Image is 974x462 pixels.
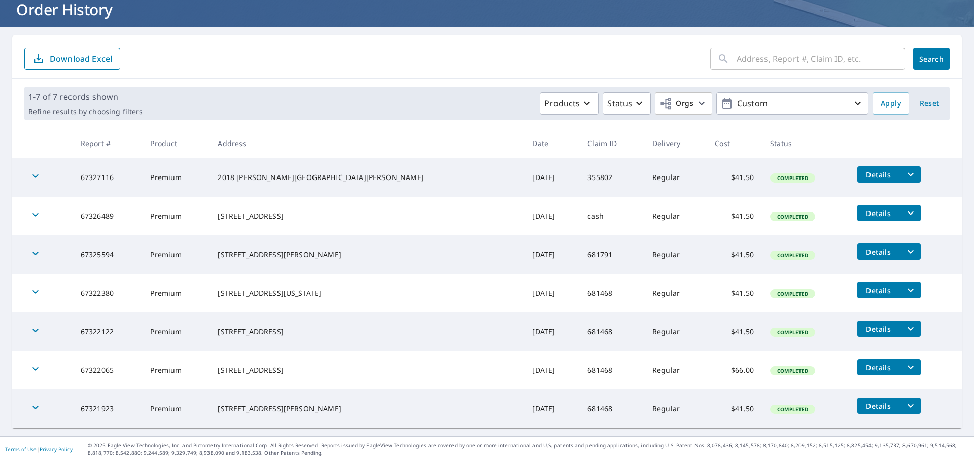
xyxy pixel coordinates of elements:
td: [DATE] [524,389,579,428]
td: $66.00 [707,351,762,389]
td: Premium [142,274,210,312]
td: Premium [142,158,210,197]
button: detailsBtn-67326489 [857,205,900,221]
td: [DATE] [524,312,579,351]
td: [DATE] [524,197,579,235]
span: Completed [771,406,814,413]
td: Premium [142,389,210,428]
td: Premium [142,197,210,235]
p: Products [544,97,580,110]
div: [STREET_ADDRESS][US_STATE] [218,288,516,298]
span: Completed [771,174,814,182]
span: Details [863,401,894,411]
td: $41.50 [707,197,762,235]
td: Regular [644,235,707,274]
span: Completed [771,367,814,374]
button: filesDropdownBtn-67322380 [900,282,921,298]
th: Date [524,128,579,158]
a: Privacy Policy [40,446,73,453]
button: detailsBtn-67327116 [857,166,900,183]
p: Download Excel [50,53,112,64]
button: detailsBtn-67322122 [857,321,900,337]
td: 355802 [579,158,644,197]
td: 67327116 [73,158,143,197]
p: Custom [733,95,852,113]
td: 681468 [579,389,644,428]
td: 67326489 [73,197,143,235]
div: [STREET_ADDRESS][PERSON_NAME] [218,250,516,260]
td: Regular [644,158,707,197]
button: Status [603,92,651,115]
button: Download Excel [24,48,120,70]
td: Regular [644,197,707,235]
th: Report # [73,128,143,158]
td: 681468 [579,312,644,351]
td: $41.50 [707,389,762,428]
td: Premium [142,351,210,389]
td: 67325594 [73,235,143,274]
button: Search [913,48,950,70]
button: detailsBtn-67325594 [857,243,900,260]
th: Claim ID [579,128,644,158]
td: Regular [644,274,707,312]
p: © 2025 Eagle View Technologies, Inc. and Pictometry International Corp. All Rights Reserved. Repo... [88,442,969,457]
p: Refine results by choosing filters [28,107,143,116]
div: [STREET_ADDRESS] [218,211,516,221]
button: Reset [913,92,946,115]
span: Completed [771,252,814,259]
p: 1-7 of 7 records shown [28,91,143,103]
div: [STREET_ADDRESS][PERSON_NAME] [218,404,516,414]
td: [DATE] [524,351,579,389]
td: 681468 [579,274,644,312]
td: 67322065 [73,351,143,389]
span: Details [863,247,894,257]
th: Status [762,128,849,158]
span: Details [863,286,894,295]
button: detailsBtn-67321923 [857,398,900,414]
td: [DATE] [524,235,579,274]
div: 2018 [PERSON_NAME][GEOGRAPHIC_DATA][PERSON_NAME] [218,172,516,183]
button: filesDropdownBtn-67326489 [900,205,921,221]
td: $41.50 [707,274,762,312]
td: 67322122 [73,312,143,351]
th: Cost [707,128,762,158]
p: | [5,446,73,452]
th: Delivery [644,128,707,158]
span: Apply [881,97,901,110]
td: Regular [644,351,707,389]
button: filesDropdownBtn-67321923 [900,398,921,414]
span: Reset [917,97,942,110]
td: Regular [644,312,707,351]
span: Orgs [659,97,693,110]
div: [STREET_ADDRESS] [218,327,516,337]
span: Details [863,363,894,372]
button: filesDropdownBtn-67322122 [900,321,921,337]
button: Products [540,92,599,115]
span: Search [921,54,942,64]
span: Completed [771,329,814,336]
button: filesDropdownBtn-67325594 [900,243,921,260]
button: Orgs [655,92,712,115]
a: Terms of Use [5,446,37,453]
td: 681468 [579,351,644,389]
p: Status [607,97,632,110]
input: Address, Report #, Claim ID, etc. [737,45,905,73]
th: Product [142,128,210,158]
td: [DATE] [524,158,579,197]
button: filesDropdownBtn-67322065 [900,359,921,375]
td: 681791 [579,235,644,274]
td: $41.50 [707,235,762,274]
td: 67321923 [73,389,143,428]
span: Details [863,170,894,180]
td: Regular [644,389,707,428]
button: detailsBtn-67322065 [857,359,900,375]
span: Completed [771,213,814,220]
span: Details [863,208,894,218]
td: Premium [142,312,210,351]
button: filesDropdownBtn-67327116 [900,166,921,183]
td: Premium [142,235,210,274]
span: Completed [771,290,814,297]
button: detailsBtn-67322380 [857,282,900,298]
td: $41.50 [707,312,762,351]
div: [STREET_ADDRESS] [218,365,516,375]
